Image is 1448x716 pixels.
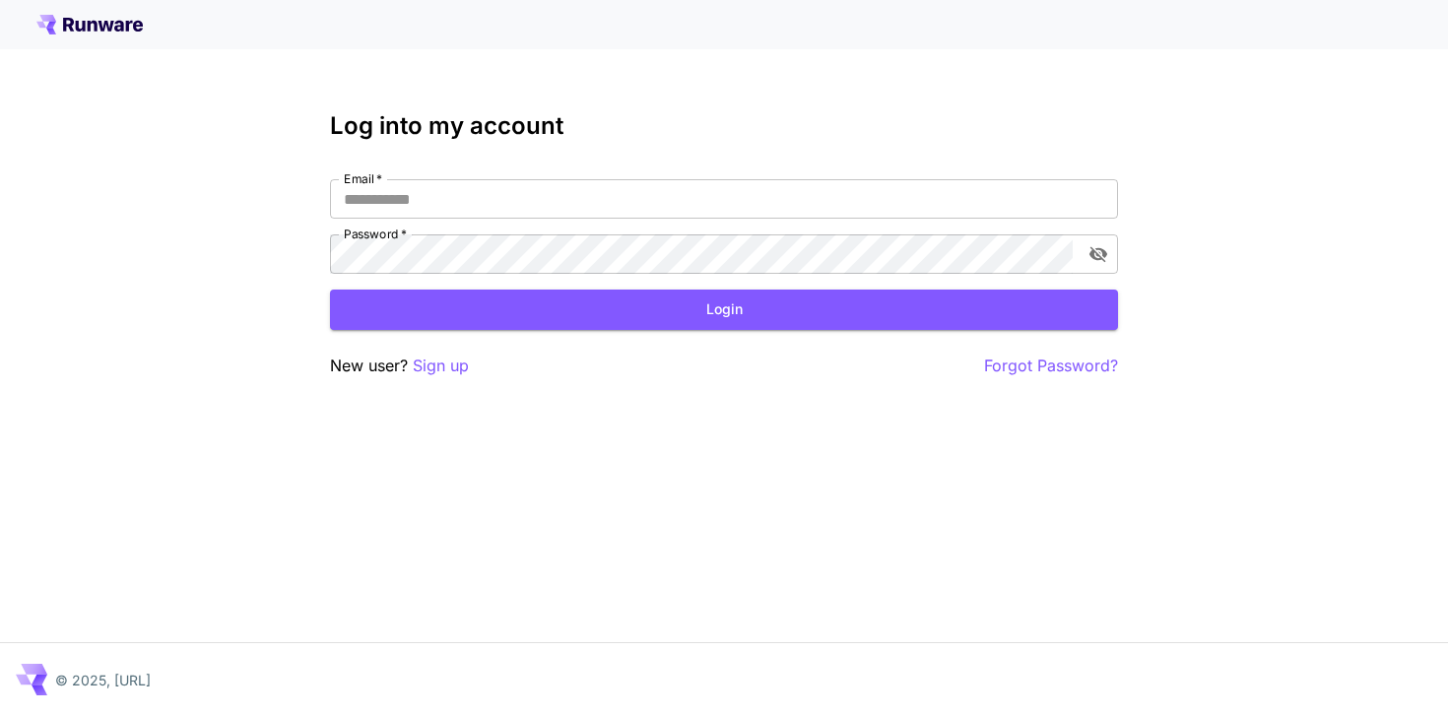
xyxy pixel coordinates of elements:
button: toggle password visibility [1081,236,1116,272]
p: © 2025, [URL] [55,670,151,690]
p: New user? [330,354,469,378]
button: Sign up [413,354,469,378]
h3: Log into my account [330,112,1118,140]
label: Email [344,170,382,187]
button: Forgot Password? [984,354,1118,378]
label: Password [344,226,407,242]
button: Login [330,290,1118,330]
